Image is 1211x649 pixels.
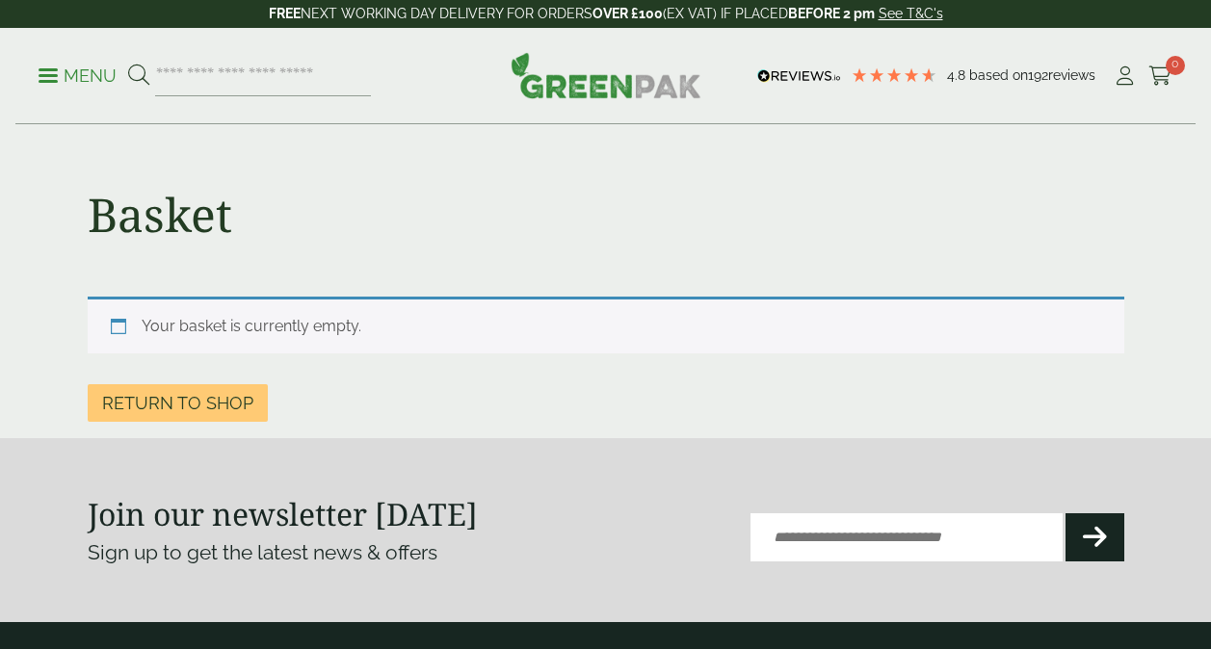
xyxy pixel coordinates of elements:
div: 4.8 Stars [851,66,937,84]
a: Return to shop [88,384,268,422]
a: Menu [39,65,117,84]
strong: BEFORE 2 pm [788,6,875,21]
span: 4.8 [947,67,969,83]
p: Sign up to get the latest news & offers [88,537,554,568]
h1: Basket [88,187,232,243]
strong: Join our newsletter [DATE] [88,493,478,534]
img: REVIEWS.io [757,69,841,83]
strong: OVER £100 [592,6,663,21]
div: Your basket is currently empty. [88,297,1124,353]
span: 0 [1166,56,1185,75]
i: Cart [1148,66,1172,86]
p: Menu [39,65,117,88]
img: GreenPak Supplies [511,52,701,98]
a: 0 [1148,62,1172,91]
strong: FREE [269,6,301,21]
span: Based on [969,67,1028,83]
a: See T&C's [879,6,943,21]
span: 192 [1028,67,1048,83]
span: reviews [1048,67,1095,83]
i: My Account [1113,66,1137,86]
